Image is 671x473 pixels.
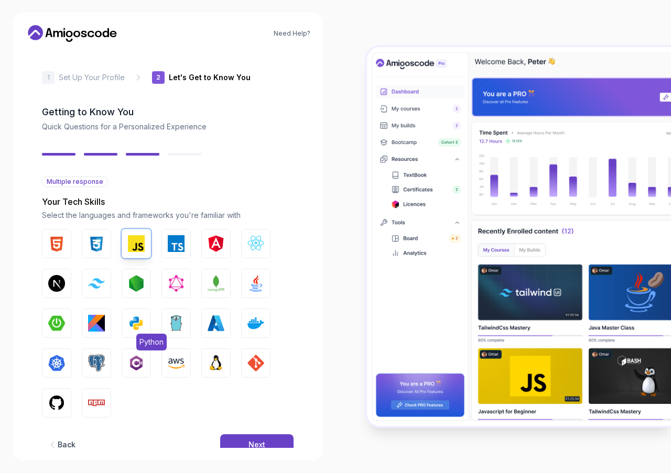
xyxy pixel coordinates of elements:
img: GraphQL [168,275,185,292]
img: Tailwind CSS [88,278,105,288]
button: Npm [82,388,111,417]
button: TypeScript [161,229,191,258]
button: Angular [201,229,231,258]
img: Npm [88,394,105,411]
button: Azure [201,309,231,338]
button: AWS [161,348,191,378]
button: C# [122,348,151,378]
p: Set Up Your Profile [59,72,125,83]
img: Linux [208,355,224,371]
img: React.js [247,235,264,252]
h2: Getting to Know You [42,105,294,119]
button: Tailwind CSS [82,269,111,298]
a: Home link [25,25,120,42]
img: C# [128,355,145,371]
button: Spring Boot [42,309,71,338]
img: HTML [48,235,65,252]
img: Node.js [128,275,145,292]
img: Azure [208,315,224,332]
img: Angular [208,235,224,252]
p: Let's Get to Know You [169,72,251,83]
img: TypeScript [168,235,185,252]
img: Amigoscode Dashboard [367,47,671,425]
button: JavaScript [122,229,151,258]
div: Next [248,439,265,450]
img: Python [128,315,145,332]
button: Java [241,269,270,298]
img: MongoDB [208,275,224,292]
button: PythonPython [122,309,151,338]
button: Next.js [42,269,71,298]
img: Next.js [48,275,65,292]
button: Docker [241,309,270,338]
p: 2 [156,74,160,81]
button: Kotlin [82,309,111,338]
img: JavaScript [128,235,145,252]
button: Back [42,434,81,455]
button: Kubernetes [42,348,71,378]
img: Java [247,275,264,292]
p: 1 [47,74,50,81]
button: Node.js [122,269,151,298]
button: Next [220,434,294,455]
img: Kotlin [88,315,105,332]
p: Select the languages and frameworks you're familiar with [42,210,294,221]
img: Go [168,315,185,332]
p: Quick Questions for a Personalized Experience [42,122,294,132]
button: GIT [241,348,270,378]
div: Back [58,439,75,450]
span: Multiple response [47,178,103,186]
img: Docker [247,315,264,332]
button: GitHub [42,388,71,417]
button: Linux [201,348,231,378]
img: CSS [88,235,105,252]
a: Need Help? [274,29,310,38]
button: GraphQL [161,269,191,298]
img: Spring Boot [48,315,65,332]
img: AWS [168,355,185,371]
button: PostgreSQL [82,348,111,378]
p: Your Tech Skills [42,195,294,208]
button: HTML [42,229,71,258]
img: Kubernetes [48,355,65,371]
button: CSS [82,229,111,258]
button: MongoDB [201,269,231,298]
img: GIT [247,355,264,371]
button: Go [161,309,191,338]
img: PostgreSQL [88,355,105,371]
img: GitHub [48,394,65,411]
span: Python [136,334,167,350]
button: React.js [241,229,270,258]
